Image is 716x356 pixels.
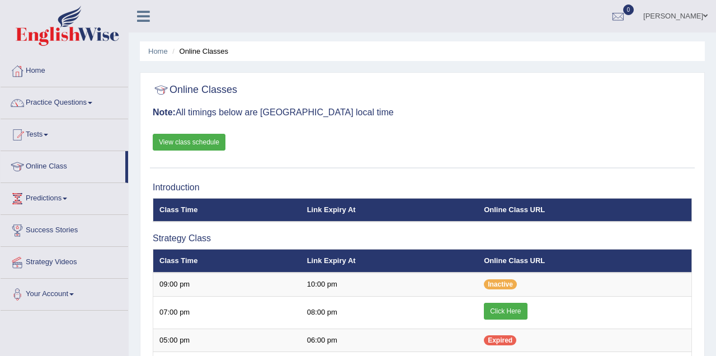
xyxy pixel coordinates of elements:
h3: Introduction [153,182,692,193]
a: Click Here [484,303,527,320]
b: Note: [153,107,176,117]
a: Strategy Videos [1,247,128,275]
td: 10:00 pm [301,273,478,296]
span: 0 [623,4,634,15]
a: View class schedule [153,134,225,151]
td: 06:00 pm [301,329,478,352]
li: Online Classes [169,46,228,57]
th: Class Time [153,198,301,222]
th: Online Class URL [478,249,691,273]
th: Link Expiry At [301,198,478,222]
th: Online Class URL [478,198,691,222]
td: 09:00 pm [153,273,301,296]
span: Expired [484,335,516,345]
span: Inactive [484,279,517,289]
td: 07:00 pm [153,296,301,329]
a: Tests [1,119,128,147]
th: Class Time [153,249,301,273]
a: Home [1,55,128,83]
td: 08:00 pm [301,296,478,329]
a: Success Stories [1,215,128,243]
h3: All timings below are [GEOGRAPHIC_DATA] local time [153,107,692,118]
th: Link Expiry At [301,249,478,273]
a: Your Account [1,279,128,307]
h2: Online Classes [153,82,237,99]
a: Predictions [1,183,128,211]
a: Home [148,47,168,55]
td: 05:00 pm [153,329,301,352]
a: Practice Questions [1,87,128,115]
a: Online Class [1,151,125,179]
h3: Strategy Class [153,233,692,243]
